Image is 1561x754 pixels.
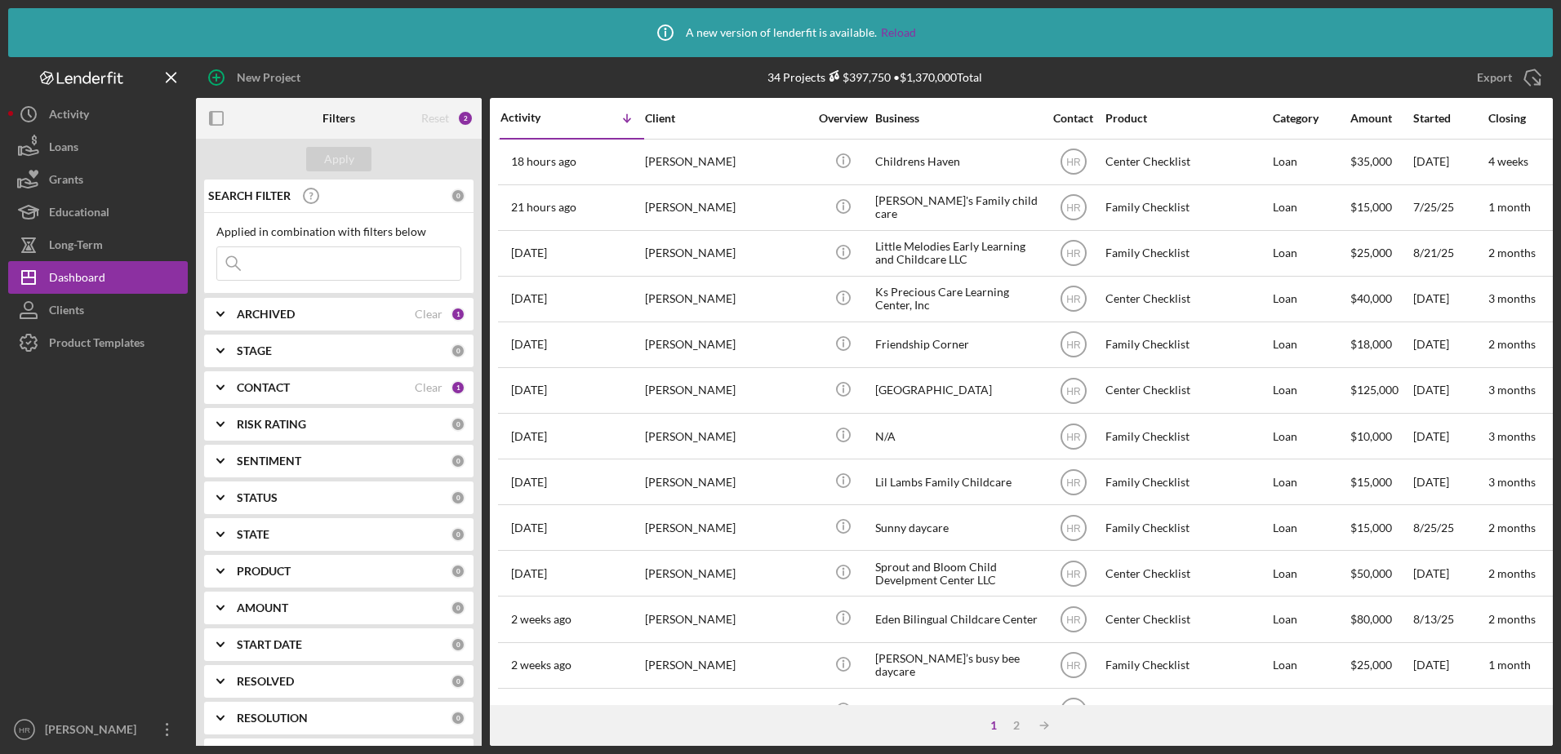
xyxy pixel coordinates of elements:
[1413,369,1487,412] div: [DATE]
[237,491,278,504] b: STATUS
[1413,415,1487,458] div: [DATE]
[645,12,916,53] div: A new version of lenderfit is available.
[1005,719,1028,732] div: 2
[511,155,576,168] time: 2025-09-18 22:46
[1350,200,1392,214] span: $15,000
[1488,246,1536,259] time: 2 months
[645,277,808,321] div: [PERSON_NAME]
[875,506,1038,549] div: Sunny daycare
[1273,112,1349,125] div: Category
[645,112,808,125] div: Client
[237,61,300,94] div: New Project
[216,225,461,238] div: Applied in combination with filters below
[1350,154,1392,168] span: $35,000
[237,528,269,541] b: STATE
[49,98,89,135] div: Activity
[1350,475,1392,489] span: $15,000
[49,228,103,265] div: Long-Term
[1105,690,1269,733] div: Family Checklist
[451,307,465,322] div: 1
[1488,291,1536,305] time: 3 months
[1066,248,1081,259] text: HR
[1043,112,1104,125] div: Contact
[451,454,465,468] div: 0
[1273,415,1349,458] div: Loan
[645,506,808,549] div: [PERSON_NAME]
[1413,232,1487,275] div: 8/21/25
[1066,614,1081,626] text: HR
[8,294,188,326] button: Clients
[1105,597,1269,641] div: Center Checklist
[1413,552,1487,595] div: [DATE]
[451,188,465,203] div: 0
[1488,658,1531,672] time: 1 month
[1413,506,1487,549] div: 8/25/25
[415,381,443,394] div: Clear
[1066,431,1081,442] text: HR
[1066,157,1081,168] text: HR
[1413,140,1487,184] div: [DATE]
[19,725,30,734] text: HR
[1273,277,1349,321] div: Loan
[875,277,1038,321] div: Ks Precious Care Learning Center, Inc
[875,140,1038,184] div: Childrens Haven
[1105,415,1269,458] div: Family Checklist
[511,704,571,717] time: 2025-09-04 02:29
[8,163,188,196] button: Grants
[1350,337,1392,351] span: $18,000
[1066,568,1081,579] text: HR
[8,261,188,294] a: Dashboard
[451,564,465,579] div: 0
[767,70,982,84] div: 34 Projects • $1,370,000 Total
[1273,597,1349,641] div: Loan
[1350,112,1412,125] div: Amount
[875,552,1038,595] div: Sprout and Bloom Child Develpment Center LLC
[511,613,571,626] time: 2025-09-08 13:08
[451,417,465,432] div: 0
[875,232,1038,275] div: Little Melodies Early Learning and Childcare LLC
[1105,323,1269,366] div: Family Checklist
[1066,294,1081,305] text: HR
[1066,660,1081,672] text: HR
[8,228,188,261] button: Long-Term
[875,644,1038,687] div: [PERSON_NAME]’s busy bee daycare
[237,418,306,431] b: RISK RATING
[237,675,294,688] b: RESOLVED
[1413,597,1487,641] div: 8/13/25
[1273,690,1349,733] div: Loan
[451,637,465,652] div: 0
[1105,140,1269,184] div: Center Checklist
[645,140,808,184] div: [PERSON_NAME]
[322,112,355,125] b: Filters
[237,455,301,468] b: SENTIMENT
[8,326,188,359] button: Product Templates
[1488,337,1536,351] time: 2 months
[875,460,1038,503] div: Lil Lambs Family Childcare
[645,323,808,366] div: [PERSON_NAME]
[511,430,547,443] time: 2025-09-15 23:09
[237,308,295,321] b: ARCHIVED
[8,131,188,163] button: Loans
[1413,186,1487,229] div: 7/25/25
[1105,112,1269,125] div: Product
[1273,506,1349,549] div: Loan
[451,344,465,358] div: 0
[1066,339,1081,351] text: HR
[8,98,188,131] button: Activity
[1350,521,1392,534] span: $15,000
[645,690,808,733] div: [PERSON_NAME]
[451,711,465,725] div: 0
[875,112,1038,125] div: Business
[1413,323,1487,366] div: [DATE]
[415,308,443,321] div: Clear
[1488,475,1536,489] time: 3 months
[1273,232,1349,275] div: Loan
[1477,61,1512,94] div: Export
[875,369,1038,412] div: [GEOGRAPHIC_DATA]
[511,338,547,351] time: 2025-09-17 12:43
[1066,202,1081,214] text: HR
